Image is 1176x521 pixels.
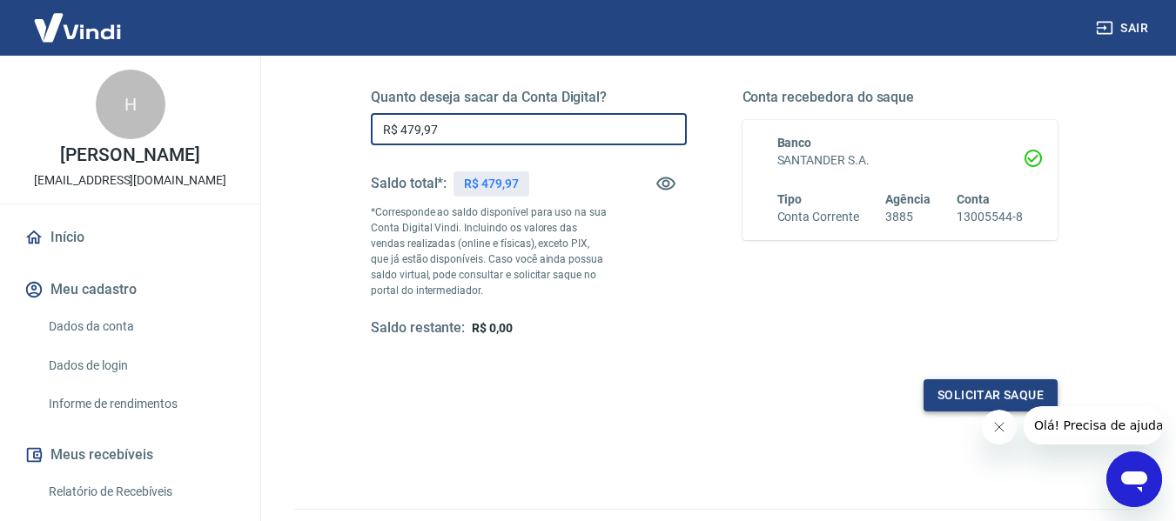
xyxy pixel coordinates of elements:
span: Olá! Precisa de ajuda? [10,12,146,26]
span: Agência [885,192,931,206]
a: Dados da conta [42,309,239,344]
h5: Saldo restante: [371,319,465,337]
a: Início [21,218,239,257]
button: Sair [1092,12,1155,44]
button: Meu cadastro [21,271,239,309]
p: [PERSON_NAME] [60,146,199,164]
p: [EMAIL_ADDRESS][DOMAIN_NAME] [34,171,226,190]
a: Dados de login [42,348,239,384]
button: Solicitar saque [924,379,1058,411]
h5: Conta recebedora do saque [743,89,1058,106]
img: Vindi [21,1,134,54]
iframe: Fechar mensagem [982,410,1017,444]
h6: SANTANDER S.A. [777,151,1024,170]
span: Banco [777,136,812,150]
h5: Saldo total*: [371,175,447,192]
a: Relatório de Recebíveis [42,474,239,510]
p: R$ 479,97 [464,175,519,193]
iframe: Mensagem da empresa [1024,406,1162,444]
span: R$ 0,00 [472,321,513,335]
p: *Corresponde ao saldo disponível para uso na sua Conta Digital Vindi. Incluindo os valores das ve... [371,204,608,298]
h6: 3885 [885,208,931,226]
h6: Conta Corrente [777,208,859,226]
h5: Quanto deseja sacar da Conta Digital? [371,89,687,106]
iframe: Botão para abrir a janela de mensagens [1106,451,1162,507]
div: H [96,70,165,139]
h6: 13005544-8 [957,208,1023,226]
a: Informe de rendimentos [42,386,239,422]
span: Conta [957,192,990,206]
span: Tipo [777,192,803,206]
button: Meus recebíveis [21,436,239,474]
